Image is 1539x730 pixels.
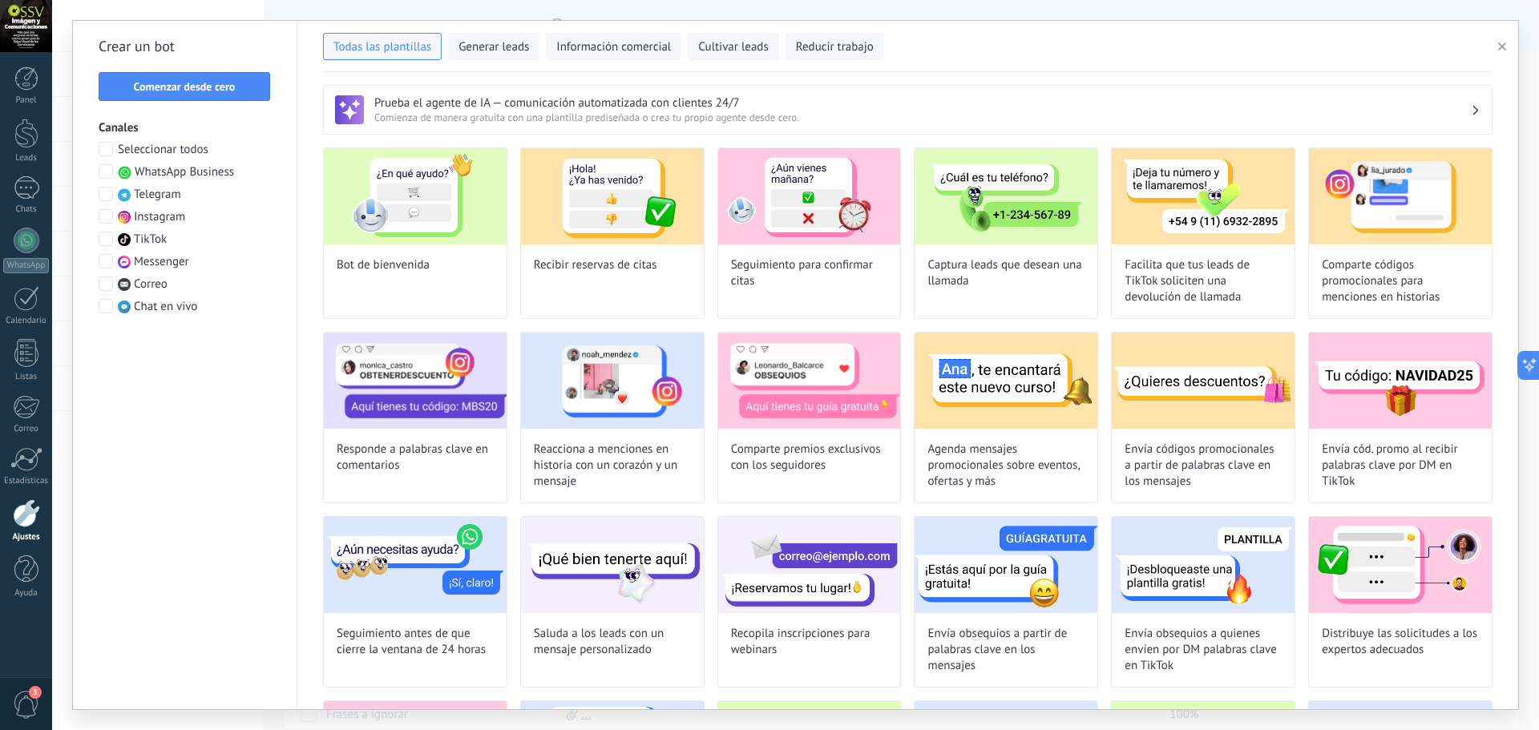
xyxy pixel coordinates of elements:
img: Saluda a los leads con un mensaje personalizado [521,517,704,613]
span: Comparte premios exclusivos con los seguidores [731,442,888,474]
span: Envía cód. promo al recibir palabras clave por DM en TikTok [1322,442,1479,490]
div: Listas [3,372,50,382]
span: Seguimiento antes de que cierre la ventana de 24 horas [337,626,494,658]
div: Chats [3,204,50,215]
span: Información comercial [556,39,671,55]
span: Reacciona a menciones en historia con un corazón y un mensaje [534,442,691,490]
button: Comenzar desde cero [99,72,270,101]
div: Calendario [3,316,50,326]
img: Facilita que tus leads de TikTok soliciten una devolución de llamada [1112,148,1295,244]
img: Seguimiento para confirmar citas [718,148,901,244]
span: Recibir reservas de citas [534,257,657,273]
span: Comparte códigos promocionales para menciones en historias [1322,257,1479,305]
span: Envía obsequios a partir de palabras clave en los mensajes [927,626,1085,674]
span: Chat en vivo [134,299,197,315]
img: Envía obsequios a quienes envíen por DM palabras clave en TikTok [1112,517,1295,613]
img: Envía códigos promocionales a partir de palabras clave en los mensajes [1112,333,1295,429]
button: Cultivar leads [688,33,778,60]
h3: Canales [99,120,271,135]
span: Envía códigos promocionales a partir de palabras clave en los mensajes [1125,442,1282,490]
span: Todas las plantillas [333,39,431,55]
img: Distribuye las solicitudes a los expertos adecuados [1309,517,1492,613]
span: Comienza de manera gratuita con una plantilla prediseñada o crea tu propio agente desde cero. [374,111,1471,124]
span: Bot de bienvenida [337,257,430,273]
span: Messenger [134,254,189,270]
div: Ayuda [3,588,50,599]
img: Captura leads que desean una llamada [915,148,1097,244]
div: Estadísticas [3,476,50,486]
img: Responde a palabras clave en comentarios [324,333,507,429]
button: Generar leads [448,33,539,60]
span: Cultivar leads [698,39,768,55]
div: Ajustes [3,532,50,542]
span: Comenzar desde cero [134,81,236,92]
span: Captura leads que desean una llamada [927,257,1085,289]
button: Reducir trabajo [786,33,884,60]
span: Reducir trabajo [796,39,874,55]
span: Generar leads [458,39,529,55]
img: Comparte premios exclusivos con los seguidores [718,333,901,429]
div: Correo [3,424,50,434]
img: Envía obsequios a partir de palabras clave en los mensajes [915,517,1097,613]
div: Panel [3,95,50,106]
span: Correo [134,276,168,292]
span: Seguimiento para confirmar citas [731,257,888,289]
img: Reacciona a menciones en historia con un corazón y un mensaje [521,333,704,429]
div: Leads [3,153,50,163]
h3: Prueba el agente de IA — comunicación automatizada con clientes 24/7 [374,95,1471,111]
span: Facilita que tus leads de TikTok soliciten una devolución de llamada [1125,257,1282,305]
span: Responde a palabras clave en comentarios [337,442,494,474]
img: Comparte códigos promocionales para menciones en historias [1309,148,1492,244]
span: Recopila inscripciones para webinars [731,626,888,658]
span: Envía obsequios a quienes envíen por DM palabras clave en TikTok [1125,626,1282,674]
img: Bot de bienvenida [324,148,507,244]
span: Agenda mensajes promocionales sobre eventos, ofertas y más [927,442,1085,490]
img: Agenda mensajes promocionales sobre eventos, ofertas y más [915,333,1097,429]
div: WhatsApp [3,258,49,273]
button: Información comercial [546,33,681,60]
span: Telegram [134,187,181,203]
img: Recopila inscripciones para webinars [718,517,901,613]
span: 3 [29,686,42,699]
span: WhatsApp Business [135,164,234,180]
span: Seleccionar todos [118,142,208,158]
span: Instagram [134,209,185,225]
span: TikTok [134,232,167,248]
img: Seguimiento antes de que cierre la ventana de 24 horas [324,517,507,613]
span: Distribuye las solicitudes a los expertos adecuados [1322,626,1479,658]
button: Todas las plantillas [323,33,442,60]
span: Saluda a los leads con un mensaje personalizado [534,626,691,658]
img: Recibir reservas de citas [521,148,704,244]
img: Envía cód. promo al recibir palabras clave por DM en TikTok [1309,333,1492,429]
h2: Crear un bot [99,34,271,59]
